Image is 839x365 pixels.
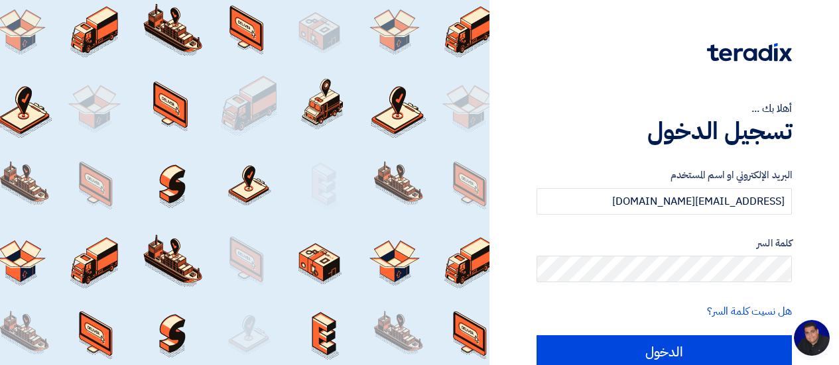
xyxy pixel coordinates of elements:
[707,303,792,319] a: هل نسيت كلمة السر؟
[537,168,792,183] label: البريد الإلكتروني او اسم المستخدم
[537,117,792,146] h1: تسجيل الدخول
[537,236,792,251] label: كلمة السر
[537,188,792,215] input: أدخل بريد العمل الإلكتروني او اسم المستخدم الخاص بك ...
[794,320,830,356] a: فتح المحادثة
[537,101,792,117] div: أهلا بك ...
[707,43,792,62] img: Teradix logo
